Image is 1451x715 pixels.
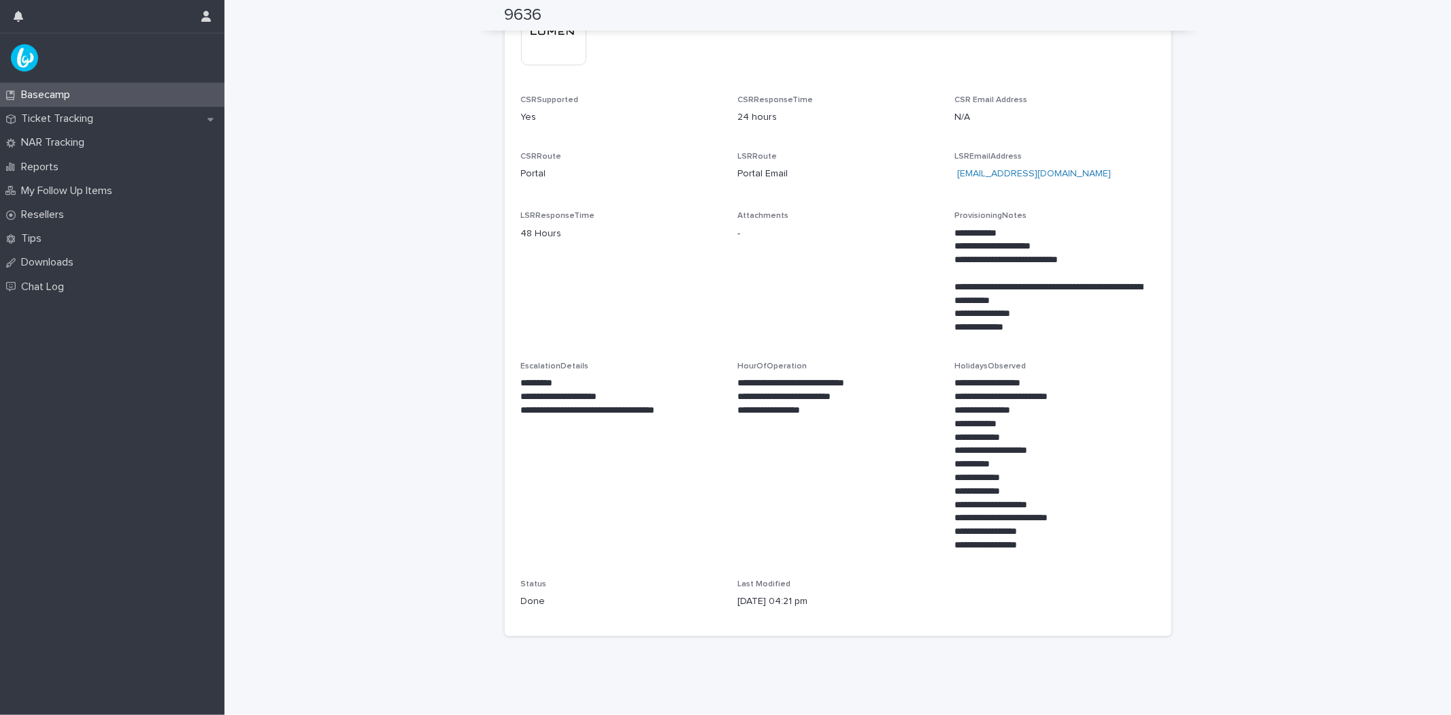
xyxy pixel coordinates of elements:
span: EscalationDetails [521,362,589,370]
p: Basecamp [16,89,81,101]
span: CSRRoute [521,153,562,161]
p: Tips [16,232,52,245]
span: LSRResponseTime [521,212,595,220]
p: [DATE] 04:21 pm [737,594,938,609]
span: Portal [521,167,546,181]
p: Reports [16,161,69,174]
p: My Follow Up Items [16,185,123,197]
span: CSRResponseTime [737,96,813,104]
span: Email [765,167,788,181]
p: Resellers [16,208,75,221]
span: LSREmailAddress [954,153,1022,161]
p: Done [521,594,722,609]
span: Portal [737,167,763,181]
span: HolidaysObserved [954,362,1026,370]
span: ProvisioningNotes [954,212,1027,220]
p: - [737,227,938,241]
span: CSRSupported [521,96,579,104]
p: Yes [521,110,722,125]
span: Status [521,580,547,588]
p: 48 Hours [521,227,722,241]
p: Downloads [16,256,84,269]
span: LSRRoute [737,153,777,161]
span: HourOfOperation [737,362,807,370]
span: CSR Email Address [954,96,1027,104]
p: N/A [954,110,1155,125]
a: [EMAIL_ADDRESS][DOMAIN_NAME] [957,169,1111,178]
p: NAR Tracking [16,136,95,149]
img: UPKZpZA3RCu7zcH4nw8l [11,44,38,71]
p: Ticket Tracking [16,112,104,125]
p: 24 hours [737,110,938,125]
p: Chat Log [16,281,75,293]
span: Last Modified [737,580,790,588]
h2: 9636 [505,5,542,25]
span: Attachments [737,212,788,220]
